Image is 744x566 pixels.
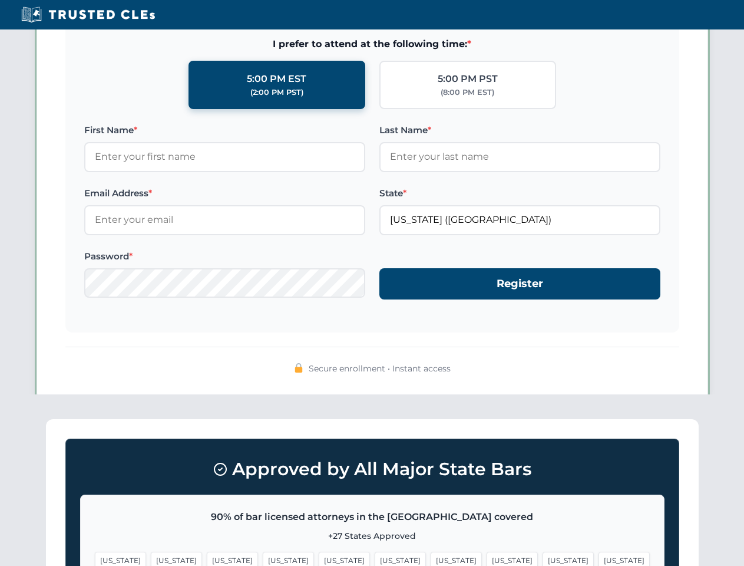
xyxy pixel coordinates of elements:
[84,37,660,52] span: I prefer to attend at the following time:
[441,87,494,98] div: (8:00 PM EST)
[95,509,650,525] p: 90% of bar licensed attorneys in the [GEOGRAPHIC_DATA] covered
[80,453,664,485] h3: Approved by All Major State Bars
[84,123,365,137] label: First Name
[379,123,660,137] label: Last Name
[250,87,303,98] div: (2:00 PM PST)
[95,529,650,542] p: +27 States Approved
[247,71,306,87] div: 5:00 PM EST
[379,205,660,235] input: Florida (FL)
[84,186,365,200] label: Email Address
[84,142,365,172] input: Enter your first name
[309,362,451,375] span: Secure enrollment • Instant access
[379,142,660,172] input: Enter your last name
[438,71,498,87] div: 5:00 PM PST
[379,186,660,200] label: State
[294,363,303,373] img: 🔒
[84,205,365,235] input: Enter your email
[18,6,158,24] img: Trusted CLEs
[379,268,660,300] button: Register
[84,249,365,264] label: Password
